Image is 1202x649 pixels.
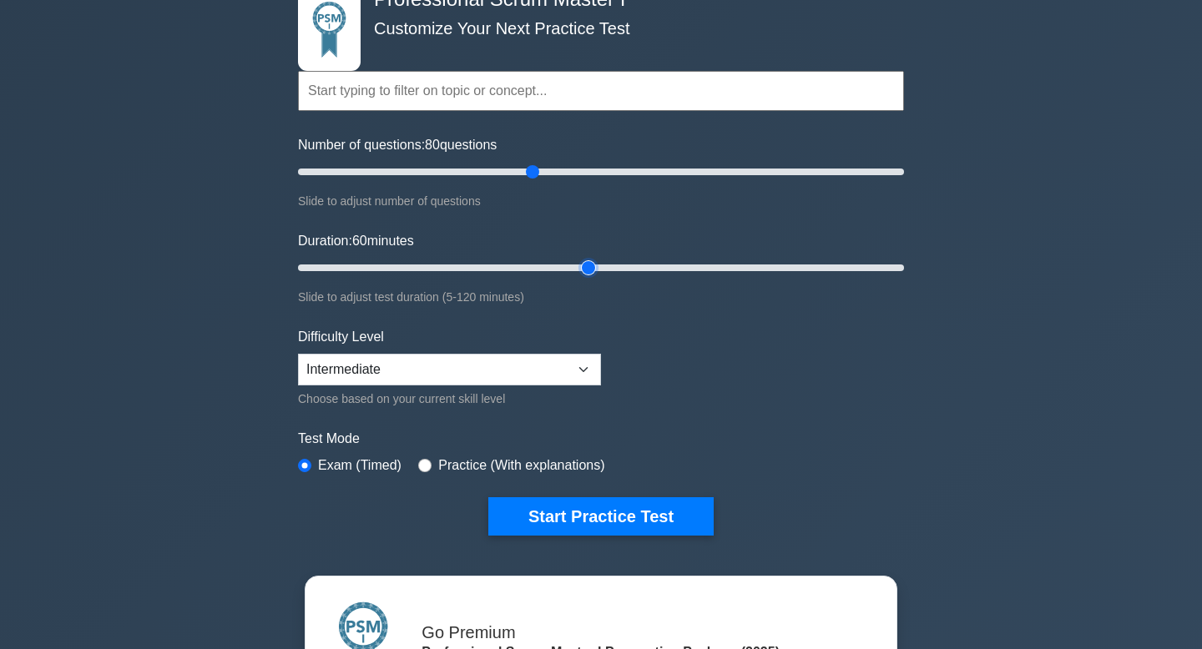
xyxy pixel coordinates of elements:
[298,231,414,251] label: Duration: minutes
[352,234,367,248] span: 60
[298,389,601,409] div: Choose based on your current skill level
[488,497,714,536] button: Start Practice Test
[298,135,497,155] label: Number of questions: questions
[298,191,904,211] div: Slide to adjust number of questions
[438,455,604,475] label: Practice (With explanations)
[298,71,904,111] input: Start typing to filter on topic or concept...
[298,287,904,307] div: Slide to adjust test duration (5-120 minutes)
[298,327,384,347] label: Difficulty Level
[318,455,402,475] label: Exam (Timed)
[425,138,440,152] span: 80
[298,429,904,449] label: Test Mode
